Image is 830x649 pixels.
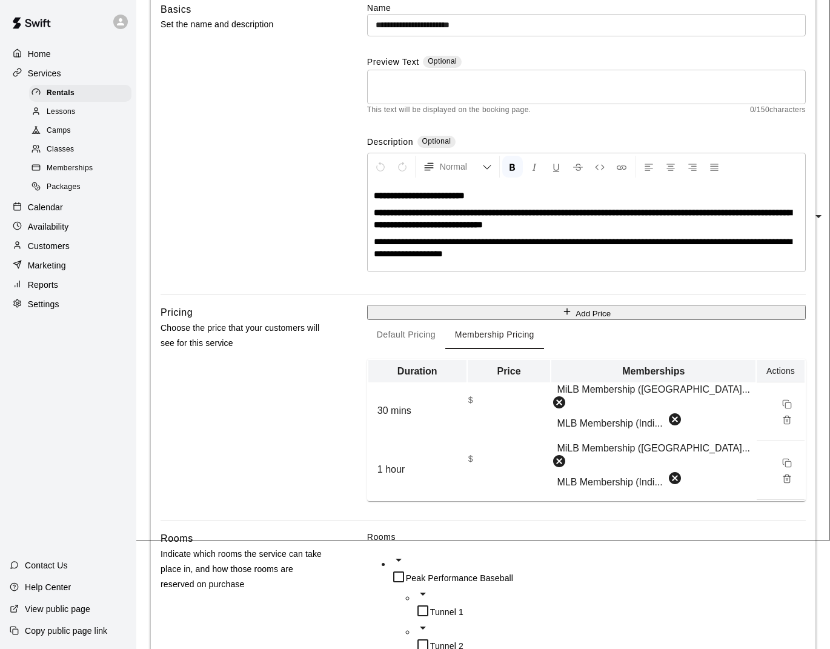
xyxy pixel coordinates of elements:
div: Lessons [29,104,131,121]
span: MiLB Membership ([GEOGRAPHIC_DATA]... [552,443,755,453]
p: Availability [28,221,69,233]
a: Availability [10,218,127,236]
a: Home [10,45,127,63]
div: MiLB Membership ([GEOGRAPHIC_DATA]... [552,443,755,471]
button: Right Align [682,156,703,178]
a: Reports [10,276,127,294]
div: MLB Membership (Indi... [552,412,755,429]
p: Peak Performance Baseball [406,572,513,584]
th: Duration [368,360,466,382]
div: Rentals [29,85,131,102]
a: Memberships [29,159,136,178]
a: Lessons [29,102,136,121]
th: Actions [757,360,805,382]
span: 0 / 150 characters [750,104,806,116]
span: This text will be displayed on the booking page. [367,104,531,116]
a: Packages [29,178,136,197]
p: Home [28,48,51,60]
h6: Rooms [161,531,193,547]
h6: Basics [161,2,191,18]
p: Choose the price that your customers will see for this service [161,321,328,351]
p: Customers [28,240,70,252]
button: Remove price [779,412,795,428]
span: Optional [422,137,451,145]
label: Preview Text [367,56,419,70]
button: Formatting Options [418,156,497,178]
button: Membership Pricing [445,320,544,349]
p: Copy public page link [25,625,107,637]
span: Camps [47,125,71,137]
span: Classes [47,144,74,156]
a: Services [10,64,127,82]
span: MLB Membership (Indi... [552,418,667,428]
button: Format Bold [502,156,523,178]
div: Camps [29,122,131,139]
button: Add Price [367,305,806,320]
button: Undo [370,156,391,178]
p: Indicate which rooms the service can take place in, and how those rooms are reserved on purchase [161,547,328,593]
label: Description [367,136,413,150]
a: Camps [29,122,136,141]
span: MLB Membership (Indi... [552,477,667,487]
button: Redo [392,156,413,178]
div: 30 mins [369,401,494,425]
a: Settings [10,295,127,313]
p: $ [468,394,473,407]
th: Price [468,360,551,382]
div: Classes [29,141,131,158]
span: Memberships [47,162,93,175]
button: Format Italics [524,156,545,178]
button: Default Pricing [367,320,445,349]
button: Insert Link [611,156,632,178]
p: Contact Us [25,559,68,571]
div: MiLB Membership ([GEOGRAPHIC_DATA]... [552,384,755,412]
a: Rentals [29,84,136,102]
p: Help Center [25,581,71,593]
p: Set the name and description [161,17,328,32]
span: Optional [428,57,457,65]
div: 1 hour [369,459,494,484]
button: Duplicate price [779,455,795,471]
p: Tunnel 1 [430,606,463,618]
button: Duplicate price [779,396,795,412]
p: Calendar [28,201,63,213]
button: Format Strikethrough [568,156,588,178]
div: MLB Membership (Indi... [552,471,755,488]
label: Rooms [367,531,806,543]
button: Insert Code [589,156,610,178]
p: View public page [25,603,90,615]
label: Name [367,2,806,14]
span: MiLB Membership ([GEOGRAPHIC_DATA]... [552,384,755,394]
button: Center Align [660,156,681,178]
button: Left Align [639,156,659,178]
a: Customers [10,237,127,255]
span: Packages [47,181,81,193]
span: Lessons [47,106,76,118]
p: Settings [28,298,59,310]
div: Packages [29,179,131,196]
th: Memberships [551,360,755,382]
h6: Pricing [161,305,193,321]
a: Classes [29,141,136,159]
button: Remove price [779,471,795,487]
p: Services [28,67,61,79]
a: Marketing [10,256,127,275]
p: Marketing [28,259,66,271]
a: Calendar [10,198,127,216]
button: Format Underline [546,156,566,178]
p: Reports [28,279,58,291]
span: Normal [440,161,482,173]
button: Justify Align [704,156,725,178]
p: $ [468,453,473,465]
span: Rentals [47,87,75,99]
div: Memberships [29,160,131,177]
